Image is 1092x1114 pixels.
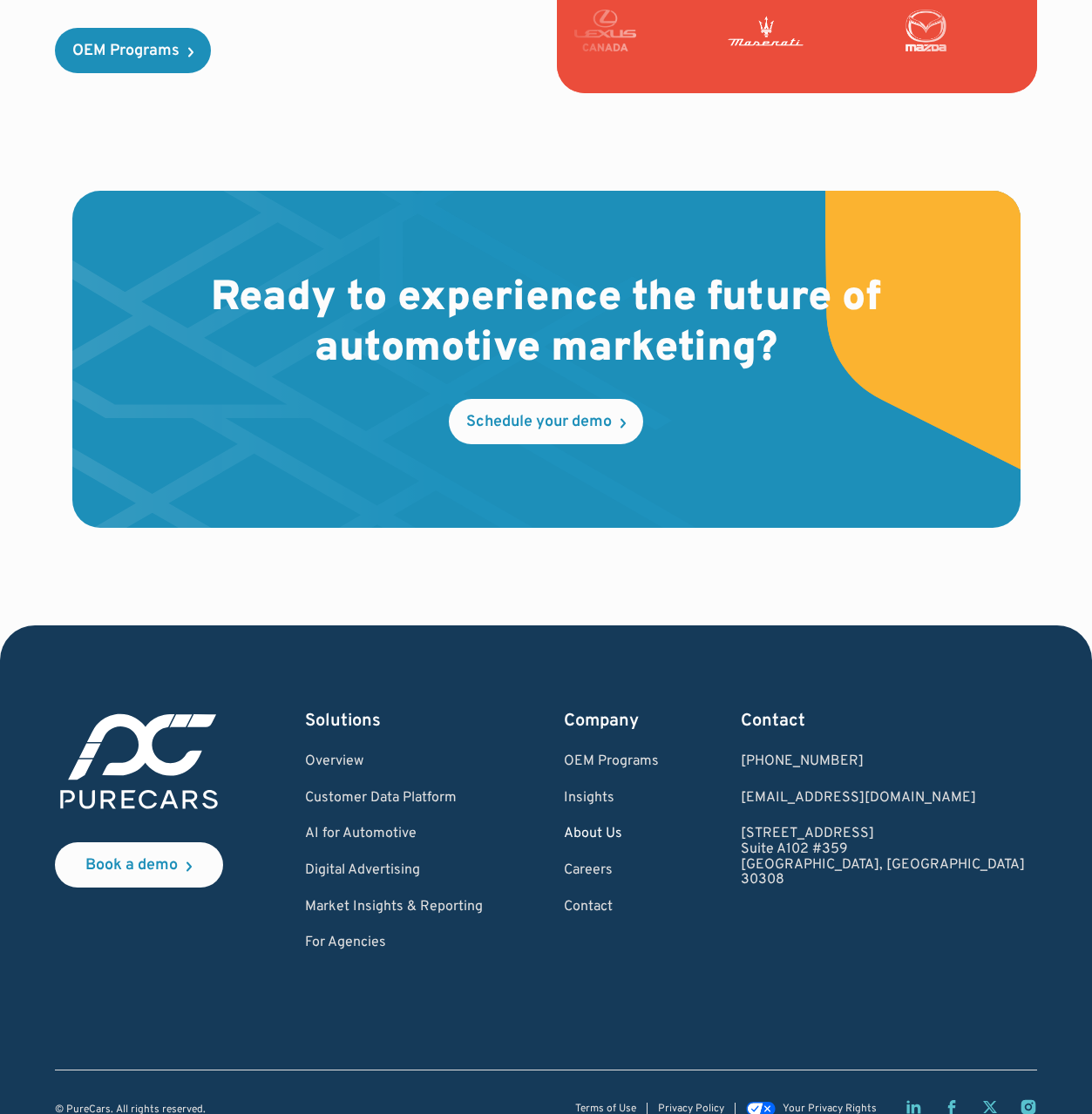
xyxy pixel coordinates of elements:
[305,900,483,915] a: Market Insights & Reporting
[305,863,483,879] a: Digital Advertising
[55,709,223,814] img: purecars logo
[564,791,659,807] a: Insights
[305,791,483,807] a: Customer Data Platform
[72,44,180,59] div: OEM Programs
[305,827,483,842] a: AI for Automotive
[741,709,1025,733] div: Contact
[305,754,483,770] a: Overview
[741,754,1025,770] div: [PHONE_NUMBER]
[636,10,734,51] img: Lexus Canada
[564,827,659,842] a: About Us
[564,863,659,879] a: Careers
[741,791,1025,807] a: Email us
[449,399,643,444] a: Schedule your demo
[55,842,223,888] a: Book a demo
[305,709,483,733] div: Solutions
[305,935,483,951] a: For Agencies
[564,900,659,915] a: Contact
[564,754,659,770] a: OEM Programs
[184,274,909,375] h2: Ready to experience the future of automotive marketing?
[55,28,211,73] a: OEM Programs
[797,10,894,51] img: Maserati
[85,858,178,874] div: Book a demo
[741,827,1025,888] a: [STREET_ADDRESS]Suite A102 #359[GEOGRAPHIC_DATA], [GEOGRAPHIC_DATA]30308
[466,415,612,430] div: Schedule your demo
[564,709,659,733] div: Company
